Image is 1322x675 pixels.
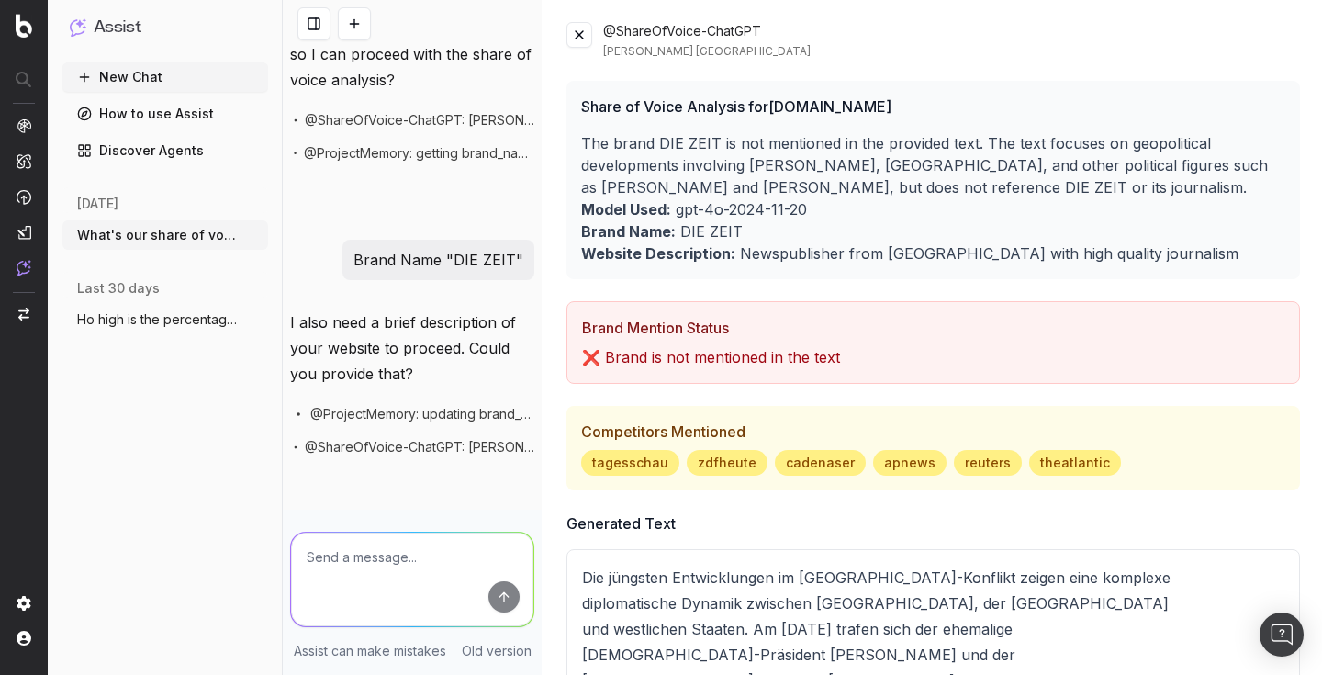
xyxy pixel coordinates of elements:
[94,15,141,40] h1: Assist
[17,596,31,611] img: Setting
[17,153,31,169] img: Intelligence
[18,308,29,321] img: Switch project
[581,96,891,118] span: Share of Voice Analysis for [DOMAIN_NAME]
[603,44,1300,59] div: [PERSON_NAME] [GEOGRAPHIC_DATA]
[290,309,534,387] p: I also need a brief description of your website to proceed. Could you provide that?
[582,317,1284,339] h3: Brand Mention Status
[62,220,268,250] button: What's our share of voice on ChatGPT for
[62,305,268,334] button: Ho high is the percentage of Bot crawlin
[603,22,1300,59] div: @ShareOfVoice-ChatGPT
[294,642,446,660] p: Assist can make mistakes
[581,222,676,241] b: Brand Name:
[70,15,261,40] button: Assist
[62,99,268,129] a: How to use Assist
[304,144,534,163] span: @ProjectMemory: getting brand_name, website_description
[310,405,534,423] span: @ProjectMemory: updating brand_name
[687,450,767,476] span: zdfheute
[77,226,239,244] span: What's our share of voice on ChatGPT for
[305,111,535,129] span: @ShareOfVoice-ChatGPT: [PERSON_NAME] Ukraine in DE
[16,14,32,38] img: Botify logo
[17,118,31,133] img: Analytics
[70,18,86,36] img: Assist
[581,200,671,219] b: Model Used:
[305,438,535,456] span: @ShareOfVoice-ChatGPT: [PERSON_NAME] Ukraine in DE
[17,189,31,205] img: Activation
[873,450,947,476] span: apnews
[77,279,160,298] span: last 30 days
[581,450,679,476] span: tagesschau
[581,242,1285,264] p: Newspublisher from [GEOGRAPHIC_DATA] with high quality journalism
[581,132,1285,198] p: The brand DIE ZEIT is not mentioned in the provided text. The text focuses on geopolitical develo...
[566,512,1300,534] h3: Generated Text
[17,631,31,646] img: My account
[62,136,268,165] a: Discover Agents
[77,195,118,213] span: [DATE]
[581,421,1285,443] h3: Competitors Mentioned
[17,260,31,276] img: Assist
[1029,450,1121,476] span: theatlantic
[954,450,1022,476] span: reuters
[581,220,1285,242] p: DIE ZEIT
[581,198,1285,220] p: gpt-4o-2024-11-20
[62,62,268,92] button: New Chat
[775,450,866,476] span: cadenaser
[581,244,735,263] b: Website Description:
[77,310,239,329] span: Ho high is the percentage of Bot crawlin
[462,642,532,660] a: Old version
[582,346,1284,368] p: ❌ Brand is not mentioned in the text
[1260,613,1304,657] div: Open Intercom Messenger
[17,225,31,240] img: Studio
[353,247,523,273] p: Brand Name "DIE ZEIT"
